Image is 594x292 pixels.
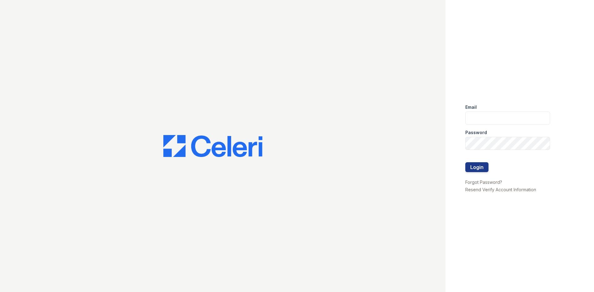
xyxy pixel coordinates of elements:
[465,104,477,110] label: Email
[163,135,262,157] img: CE_Logo_Blue-a8612792a0a2168367f1c8372b55b34899dd931a85d93a1a3d3e32e68fde9ad4.png
[465,180,502,185] a: Forgot Password?
[465,187,536,192] a: Resend Verify Account Information
[465,129,487,136] label: Password
[465,162,489,172] button: Login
